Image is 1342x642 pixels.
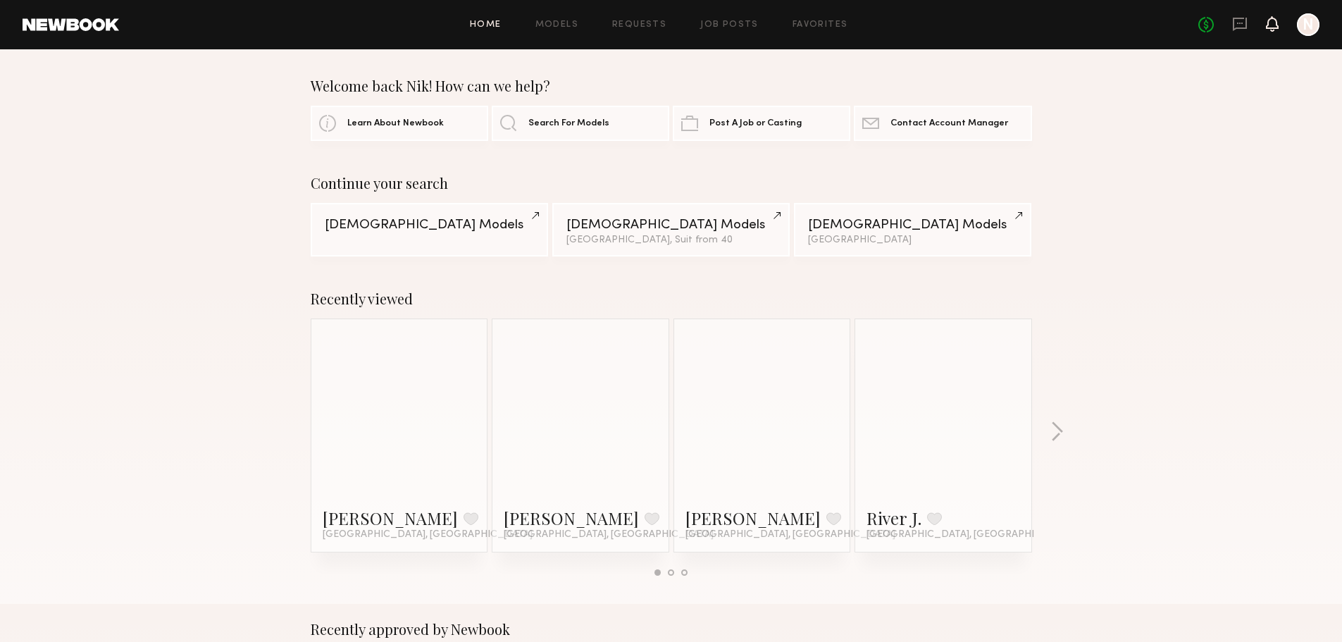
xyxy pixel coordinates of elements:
span: [GEOGRAPHIC_DATA], [GEOGRAPHIC_DATA] [866,529,1076,541]
a: [PERSON_NAME] [323,507,458,529]
div: Continue your search [311,175,1032,192]
a: N [1297,13,1319,36]
span: Contact Account Manager [890,119,1008,128]
a: [DEMOGRAPHIC_DATA] Models[GEOGRAPHIC_DATA] [794,203,1031,257]
a: Requests [612,20,666,30]
a: Post A Job or Casting [673,106,850,141]
div: [GEOGRAPHIC_DATA], Suit from 40 [566,235,776,245]
a: [PERSON_NAME] [504,507,639,529]
div: Recently viewed [311,290,1032,307]
a: Models [535,20,578,30]
a: Search For Models [492,106,669,141]
div: Recently approved by Newbook [311,621,1032,638]
div: [DEMOGRAPHIC_DATA] Models [566,218,776,232]
a: [PERSON_NAME] [685,507,821,529]
div: [GEOGRAPHIC_DATA] [808,235,1017,245]
span: [GEOGRAPHIC_DATA], [GEOGRAPHIC_DATA] [323,529,533,541]
a: Job Posts [700,20,759,30]
span: Post A Job or Casting [709,119,802,128]
div: Welcome back Nik! How can we help? [311,78,1032,94]
div: [DEMOGRAPHIC_DATA] Models [325,218,534,232]
span: [GEOGRAPHIC_DATA], [GEOGRAPHIC_DATA] [504,529,714,541]
a: [DEMOGRAPHIC_DATA] Models [311,203,548,257]
a: River J. [866,507,921,529]
span: Search For Models [528,119,609,128]
div: [DEMOGRAPHIC_DATA] Models [808,218,1017,232]
a: Home [470,20,502,30]
span: [GEOGRAPHIC_DATA], [GEOGRAPHIC_DATA] [685,529,895,541]
a: Contact Account Manager [854,106,1031,141]
a: [DEMOGRAPHIC_DATA] Models[GEOGRAPHIC_DATA], Suit from 40 [552,203,790,257]
a: Favorites [793,20,848,30]
a: Learn About Newbook [311,106,488,141]
span: Learn About Newbook [347,119,444,128]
